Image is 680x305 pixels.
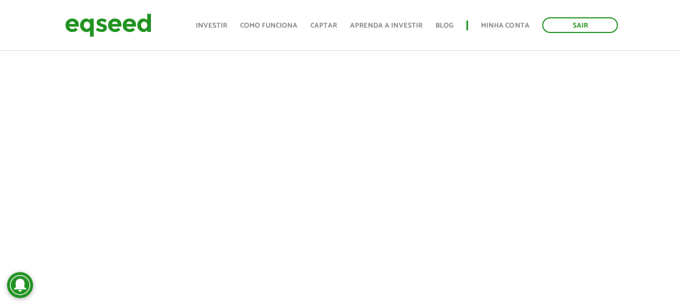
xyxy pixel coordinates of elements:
[481,22,529,29] a: Minha conta
[435,22,453,29] a: Blog
[65,11,151,39] img: EqSeed
[311,22,337,29] a: Captar
[350,22,422,29] a: Aprenda a investir
[542,17,618,33] a: Sair
[240,22,298,29] a: Como funciona
[196,22,227,29] a: Investir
